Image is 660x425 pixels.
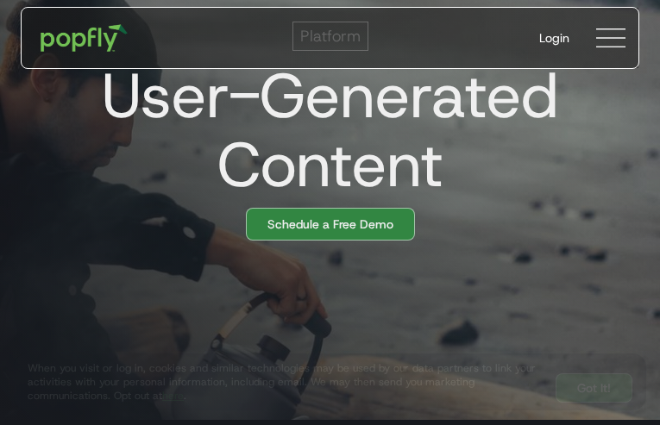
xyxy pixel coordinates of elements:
a: Schedule a Free Demo [246,208,415,241]
div: When you visit or log in, cookies and similar technologies may be used by our data partners to li... [28,361,542,403]
div: Login [539,29,569,47]
a: Got It! [556,373,632,403]
a: home [28,12,140,64]
a: Login [525,16,583,60]
a: here [162,389,184,403]
h1: User-Generated Content [7,61,639,199]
